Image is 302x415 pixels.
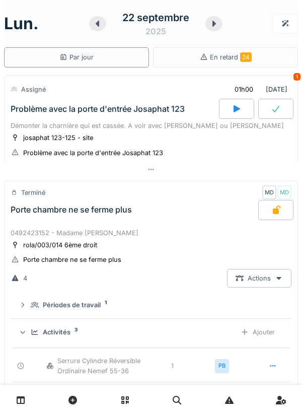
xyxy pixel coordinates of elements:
[59,52,94,62] div: Par jour
[11,104,185,114] div: Problème avec la porte d'entrée Josaphat 123
[277,185,291,199] div: MD
[262,185,276,199] div: MD
[23,133,93,143] div: josaphat 123-125 - site
[210,53,252,61] span: En retard
[226,80,291,99] div: [DATE]
[122,10,189,25] div: 22 septembre
[227,269,291,288] div: Actions
[215,359,229,373] div: PB
[15,296,287,314] summary: Périodes de travail1
[171,361,211,371] div: 1
[11,228,291,238] div: 0492423152 - Madame [PERSON_NAME]
[21,85,46,94] div: Assigné
[293,73,300,81] div: 1
[23,255,121,264] div: Porte chambre ne se ferme plus
[43,327,70,337] div: Activités
[235,85,253,94] div: 01h00
[23,240,97,250] div: rola/003/014 6ème droit
[240,52,252,62] span: 24
[4,14,39,33] h1: lun.
[11,121,291,130] div: Démonter la charnière qui est cassée. A voir avec [PERSON_NAME] ou [PERSON_NAME]
[15,323,287,341] summary: Activités3Ajouter
[23,148,163,158] div: Problème avec la porte d'entrée Josaphat 123
[47,356,168,375] div: Serrure Cylindre Réversible Ordinaire Nemef 55-36
[21,188,45,197] div: Terminé
[145,25,166,37] div: 2025
[43,300,101,310] div: Périodes de travail
[23,273,27,283] div: 4
[232,323,283,341] div: Ajouter
[11,205,132,215] div: Porte chambre ne se ferme plus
